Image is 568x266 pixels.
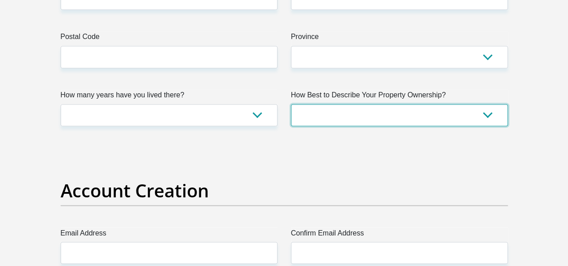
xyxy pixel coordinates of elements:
[61,104,277,126] select: Please select a value
[61,31,277,46] label: Postal Code
[61,90,277,104] label: How many years have you lived there?
[291,46,508,68] select: Please Select a Province
[291,90,508,104] label: How Best to Describe Your Property Ownership?
[291,31,508,46] label: Province
[61,227,277,242] label: Email Address
[61,180,508,201] h2: Account Creation
[291,227,508,242] label: Confirm Email Address
[291,242,508,264] input: Confirm Email Address
[61,242,277,264] input: Email Address
[291,104,508,126] select: Please select a value
[61,46,277,68] input: Postal Code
